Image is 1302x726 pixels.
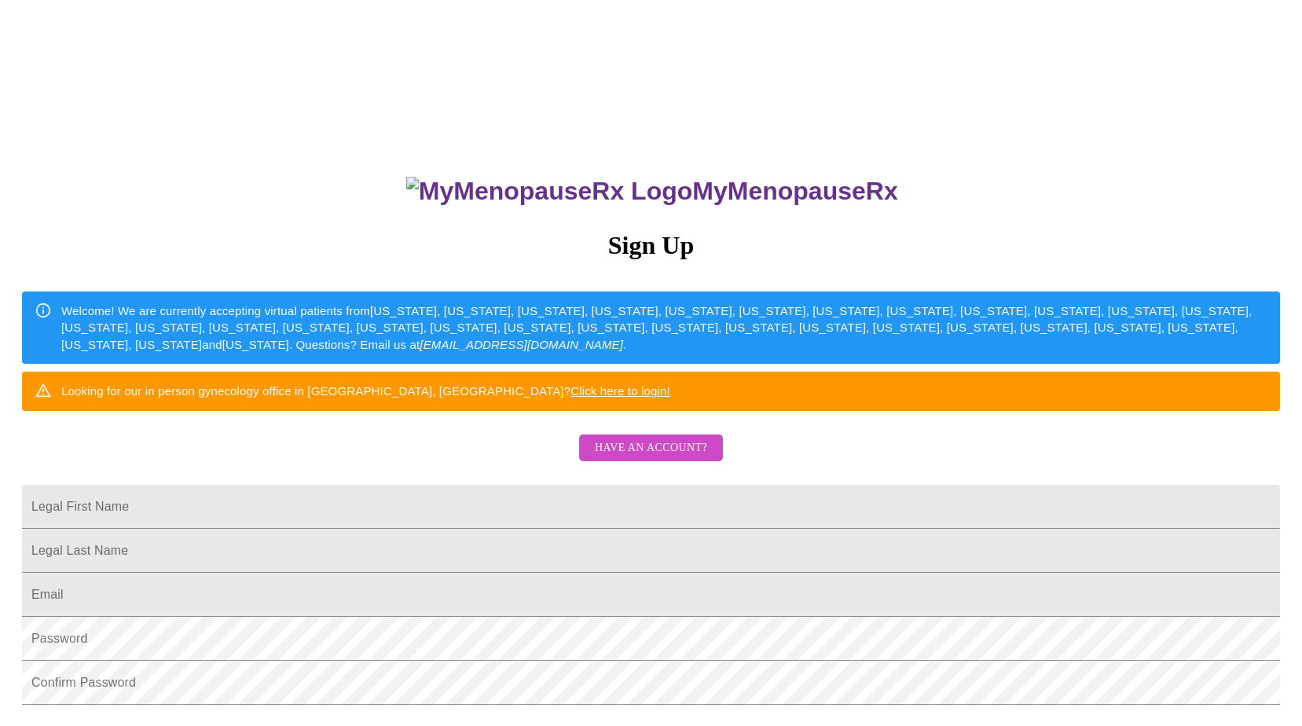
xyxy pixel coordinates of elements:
img: MyMenopauseRx Logo [406,177,692,206]
a: Have an account? [575,451,727,464]
button: Have an account? [579,434,723,462]
h3: Sign Up [22,231,1280,260]
h3: MyMenopauseRx [24,177,1281,206]
a: Click here to login! [570,384,670,398]
div: Welcome! We are currently accepting virtual patients from [US_STATE], [US_STATE], [US_STATE], [US... [61,296,1267,359]
em: [EMAIL_ADDRESS][DOMAIN_NAME] [420,338,623,351]
div: Looking for our in person gynecology office in [GEOGRAPHIC_DATA], [GEOGRAPHIC_DATA]? [61,376,670,405]
span: Have an account? [595,438,707,458]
